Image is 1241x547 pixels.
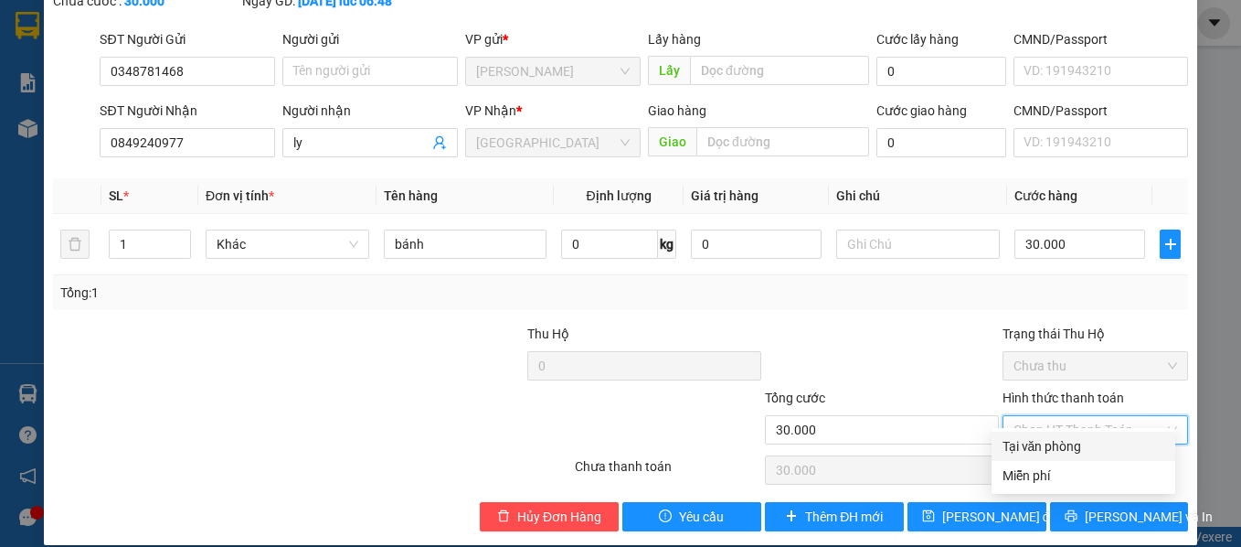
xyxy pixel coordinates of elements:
span: Phan Thiết [476,58,630,85]
input: VD: Bàn, Ghế [384,230,547,259]
div: 0849240977 [175,79,360,104]
span: Chưa thu [1013,352,1178,380]
div: 30.000 [172,115,362,141]
span: SL [109,188,123,203]
span: save [922,509,935,524]
span: Giá trị hàng [691,188,758,203]
div: CMND/Passport [1013,29,1189,49]
span: Khác [217,231,358,258]
input: Ghi Chú [836,230,1000,259]
div: Tổng: 1 [60,283,481,303]
div: Tại văn phòng [1002,436,1164,456]
div: ly [175,57,360,79]
button: delete [60,230,90,259]
div: SĐT Người Nhận [100,101,275,121]
label: Cước lấy hàng [876,32,959,47]
div: 0348781468 [16,57,162,82]
span: Thu Hộ [527,327,569,341]
span: user-add [432,135,447,150]
span: Nhận: [175,16,218,35]
button: plusThêm ĐH mới [765,502,904,531]
th: Ghi chú [829,178,1007,214]
span: Định lượng [587,188,652,203]
span: Đà Lạt [476,129,630,156]
label: Hình thức thanh toán [1002,391,1124,405]
button: deleteHủy Đơn Hàng [480,502,619,531]
div: Người nhận [282,101,458,121]
span: Cước hàng [1014,188,1077,203]
span: Giao [648,127,696,156]
span: printer [1065,509,1077,524]
div: Trạng thái Thu Hộ [1002,324,1189,344]
label: Cước giao hàng [876,103,967,118]
span: Tên hàng [384,188,438,203]
div: Chưa thanh toán [573,456,763,488]
span: plus [1161,237,1180,252]
input: Dọc đường [696,127,869,156]
div: Người gửi [282,29,458,49]
span: Giao hàng [648,103,706,118]
span: exclamation-circle [659,509,672,524]
span: Đơn vị tính [206,188,274,203]
input: Dọc đường [690,56,869,85]
div: CMND/Passport [1013,101,1189,121]
div: Miễn phí [1002,466,1164,486]
input: Cước lấy hàng [876,57,1006,86]
span: Gửi: [16,16,44,35]
span: Chọn HT Thanh Toán [1013,416,1178,444]
div: [PERSON_NAME] [16,16,162,57]
button: save[PERSON_NAME] đổi [907,502,1046,531]
span: delete [497,509,510,524]
span: Lấy hàng [648,32,701,47]
span: Hủy Đơn Hàng [517,507,601,527]
input: Cước giao hàng [876,128,1006,157]
span: [PERSON_NAME] và In [1085,507,1213,527]
span: Tổng cước [765,391,825,405]
button: printer[PERSON_NAME] và In [1050,502,1189,531]
div: SĐT Người Gửi [100,29,275,49]
span: Lấy [648,56,690,85]
span: kg [658,230,676,259]
button: plus [1160,230,1181,259]
button: exclamation-circleYêu cầu [622,502,761,531]
span: VP Nhận [465,103,516,118]
div: VP gửi [465,29,641,49]
span: plus [785,509,798,524]
div: [GEOGRAPHIC_DATA] [175,16,360,57]
span: CHƯA CƯỚC : [172,120,277,139]
span: Yêu cầu [679,507,724,527]
span: Thêm ĐH mới [805,507,883,527]
span: [PERSON_NAME] đổi [942,507,1060,527]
